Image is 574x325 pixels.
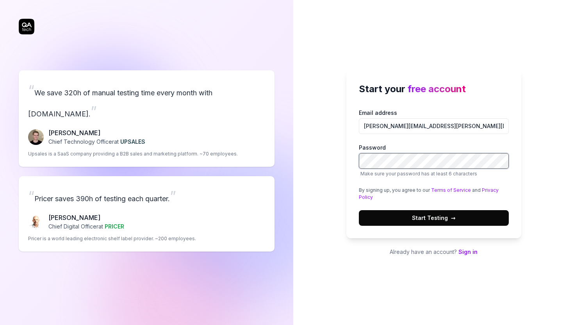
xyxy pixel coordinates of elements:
[359,187,509,201] div: By signing up, you agree to our and
[451,214,456,222] span: →
[28,186,265,207] p: Pricer saves 390h of testing each quarter.
[458,248,478,255] a: Sign in
[48,137,145,146] p: Chief Technology Officer at
[120,138,145,145] span: UPSALES
[48,128,145,137] p: [PERSON_NAME]
[28,235,196,242] p: Pricer is a world leading electronic shelf label provider. ~200 employees.
[359,82,509,96] h2: Start your
[359,210,509,226] button: Start Testing→
[359,187,499,200] a: Privacy Policy
[28,82,34,99] span: “
[91,103,97,120] span: ”
[359,109,509,134] label: Email address
[28,80,265,122] p: We save 320h of manual testing time every month with [DOMAIN_NAME].
[28,129,44,145] img: Fredrik Seidl
[48,213,124,222] p: [PERSON_NAME]
[359,153,509,169] input: PasswordMake sure your password has at least 6 characters
[360,171,477,177] span: Make sure your password has at least 6 characters
[359,118,509,134] input: Email address
[170,187,176,205] span: ”
[28,150,238,157] p: Upsales is a SaaS company providing a B2B sales and marketing platform. ~70 employees.
[359,143,509,177] label: Password
[28,187,34,205] span: “
[19,176,275,252] a: “Pricer saves 390h of testing each quarter.”Chris Chalkitis[PERSON_NAME]Chief Digital Officerat P...
[19,70,275,167] a: “We save 320h of manual testing time every month with [DOMAIN_NAME].”Fredrik Seidl[PERSON_NAME]Ch...
[412,214,456,222] span: Start Testing
[105,223,124,230] span: PRICER
[431,187,471,193] a: Terms of Service
[28,214,44,230] img: Chris Chalkitis
[346,248,521,256] p: Already have an account?
[408,83,466,95] span: free account
[48,222,124,230] p: Chief Digital Officer at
